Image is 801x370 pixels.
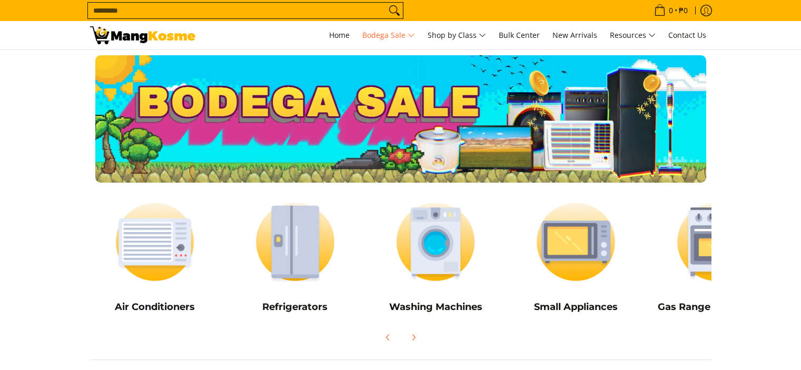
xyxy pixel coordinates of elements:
[386,3,403,18] button: Search
[511,193,641,291] img: Small Appliances
[371,301,501,313] h5: Washing Machines
[493,21,545,49] a: Bulk Center
[428,29,486,42] span: Shop by Class
[324,21,355,49] a: Home
[651,301,782,313] h5: Gas Range and Cookers
[206,21,711,49] nav: Main Menu
[552,30,597,40] span: New Arrivals
[329,30,350,40] span: Home
[511,301,641,313] h5: Small Appliances
[357,21,420,49] a: Bodega Sale
[499,30,540,40] span: Bulk Center
[651,5,691,16] span: •
[668,30,706,40] span: Contact Us
[610,29,656,42] span: Resources
[667,7,675,14] span: 0
[90,301,220,313] h5: Air Conditioners
[402,326,425,349] button: Next
[230,301,360,313] h5: Refrigerators
[651,193,782,291] img: Cookers
[90,26,195,44] img: Bodega Sale l Mang Kosme: Cost-Efficient &amp; Quality Home Appliances
[677,7,689,14] span: ₱0
[362,29,415,42] span: Bodega Sale
[511,193,641,321] a: Small Appliances Small Appliances
[90,193,220,291] img: Air Conditioners
[377,326,400,349] button: Previous
[422,21,491,49] a: Shop by Class
[547,21,602,49] a: New Arrivals
[371,193,501,291] img: Washing Machines
[371,193,501,321] a: Washing Machines Washing Machines
[651,193,782,321] a: Cookers Gas Range and Cookers
[230,193,360,291] img: Refrigerators
[605,21,661,49] a: Resources
[90,193,220,321] a: Air Conditioners Air Conditioners
[230,193,360,321] a: Refrigerators Refrigerators
[663,21,711,49] a: Contact Us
